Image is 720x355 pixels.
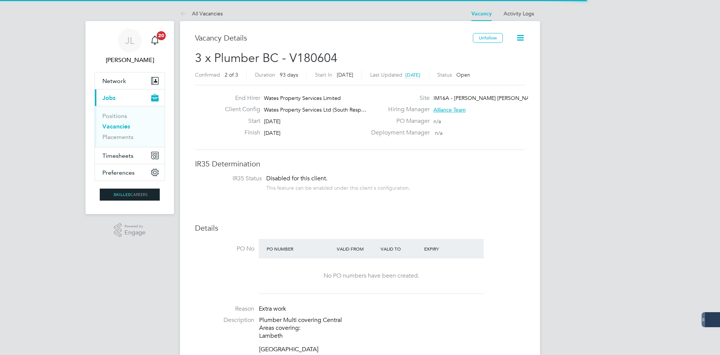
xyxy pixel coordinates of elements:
[264,118,280,125] span: [DATE]
[433,106,466,113] span: Alliance Team
[367,106,430,113] label: Hiring Manager
[255,71,275,78] label: Duration
[147,29,162,53] a: 20
[195,245,254,253] label: PO No
[100,189,160,201] img: skilledcareers-logo-retina.png
[124,223,145,230] span: Powered by
[315,71,332,78] label: Start In
[219,129,260,137] label: Finish
[125,36,134,45] span: JL
[264,130,280,136] span: [DATE]
[102,77,126,85] span: Network
[195,159,525,169] h3: IR35 Determination
[95,106,165,147] div: Jobs
[157,31,166,40] span: 20
[195,51,337,65] span: 3 x Plumber BC - V180604
[265,242,335,255] div: PO Number
[405,72,420,78] span: [DATE]
[114,223,146,237] a: Powered byEngage
[435,130,442,136] span: n/a
[280,71,298,78] span: 93 days
[473,33,503,43] button: Unfollow
[379,242,423,255] div: Valid To
[94,29,165,65] a: JL[PERSON_NAME]
[195,33,473,43] h3: Vacancy Details
[471,11,492,17] a: Vacancy
[102,133,133,140] a: Placements
[102,112,127,119] a: Positions
[202,175,262,183] label: IR35 Status
[102,152,133,159] span: Timesheets
[195,305,254,313] label: Reason
[225,71,238,78] span: 2 of 3
[102,123,130,130] a: Vacancies
[95,89,165,106] button: Jobs
[266,183,410,191] div: This feature can be enabled under this client's configuration.
[264,95,341,101] span: Wates Property Services Limited
[195,316,254,324] label: Description
[124,230,145,236] span: Engage
[195,223,525,233] h3: Details
[266,175,327,182] span: Disabled for this client.
[433,95,585,101] span: IM16A - [PERSON_NAME] [PERSON_NAME] - WORKWISE- N…
[264,106,366,113] span: Wates Property Services Ltd (South Resp…
[337,71,353,78] span: [DATE]
[422,242,466,255] div: Expiry
[219,94,260,102] label: End Hirer
[259,305,286,313] span: Extra work
[95,73,165,89] button: Network
[504,10,534,17] a: Activity Logs
[195,71,220,78] label: Confirmed
[219,106,260,113] label: Client Config
[335,242,379,255] div: Valid From
[180,10,223,17] a: All Vacancies
[259,316,525,340] p: Plumber Multi covering Central Areas covering: Lambeth
[95,164,165,181] button: Preferences
[370,71,402,78] label: Last Updated
[266,272,476,280] div: No PO numbers have been created.
[219,117,260,125] label: Start
[94,189,165,201] a: Go to home page
[367,94,430,102] label: Site
[102,94,115,101] span: Jobs
[456,71,470,78] span: Open
[94,56,165,65] span: Joe Laws
[95,147,165,164] button: Timesheets
[433,118,441,125] span: n/a
[85,21,174,214] nav: Main navigation
[102,169,135,176] span: Preferences
[437,71,452,78] label: Status
[259,346,525,353] p: [GEOGRAPHIC_DATA]
[367,129,430,137] label: Deployment Manager
[367,117,430,125] label: PO Manager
